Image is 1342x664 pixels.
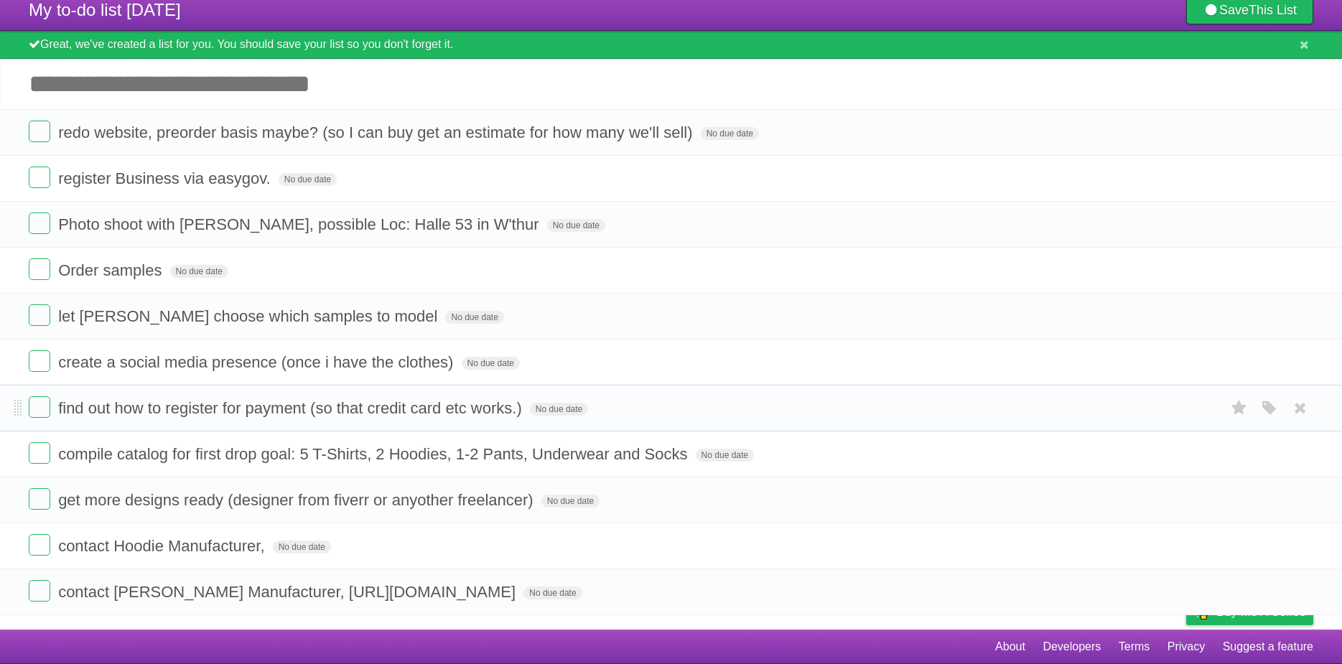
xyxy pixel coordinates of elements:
[696,449,754,462] span: No due date
[1249,3,1297,17] b: This List
[701,127,759,140] span: No due date
[445,311,503,324] span: No due date
[29,212,50,234] label: Done
[58,353,457,371] span: create a social media presence (once i have the clothes)
[58,123,696,141] span: redo website, preorder basis maybe? (so I can buy get an estimate for how many we'll sell)
[523,586,582,599] span: No due date
[1223,633,1313,660] a: Suggest a feature
[58,537,268,555] span: contact Hoodie Manufacturer,
[1043,633,1101,660] a: Developers
[29,396,50,418] label: Done
[58,399,526,417] span: find out how to register for payment (so that credit card etc works.)
[462,357,520,370] span: No due date
[541,495,600,508] span: No due date
[547,219,605,232] span: No due date
[58,261,165,279] span: Order samples
[279,173,337,186] span: No due date
[58,169,274,187] span: register Business via easygov.
[58,215,542,233] span: Photo shoot with [PERSON_NAME], possible Loc: Halle 53 in W'thur
[58,491,537,509] span: get more designs ready (designer from fiverr or anyother freelancer)
[29,304,50,326] label: Done
[58,445,691,463] span: compile catalog for first drop goal: 5 T-Shirts, 2 Hoodies, 1-2 Pants, Underwear and Socks
[29,167,50,188] label: Done
[273,541,331,553] span: No due date
[1119,633,1150,660] a: Terms
[1168,633,1205,660] a: Privacy
[530,403,588,416] span: No due date
[1226,396,1253,420] label: Star task
[29,580,50,602] label: Done
[170,265,228,278] span: No due date
[29,121,50,142] label: Done
[29,442,50,464] label: Done
[29,488,50,510] label: Done
[29,258,50,280] label: Done
[995,633,1025,660] a: About
[29,350,50,372] label: Done
[58,307,441,325] span: let [PERSON_NAME] choose which samples to model
[29,534,50,556] label: Done
[1216,599,1306,625] span: Buy me a coffee
[58,583,519,601] span: contact [PERSON_NAME] Manufacturer, [URL][DOMAIN_NAME]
